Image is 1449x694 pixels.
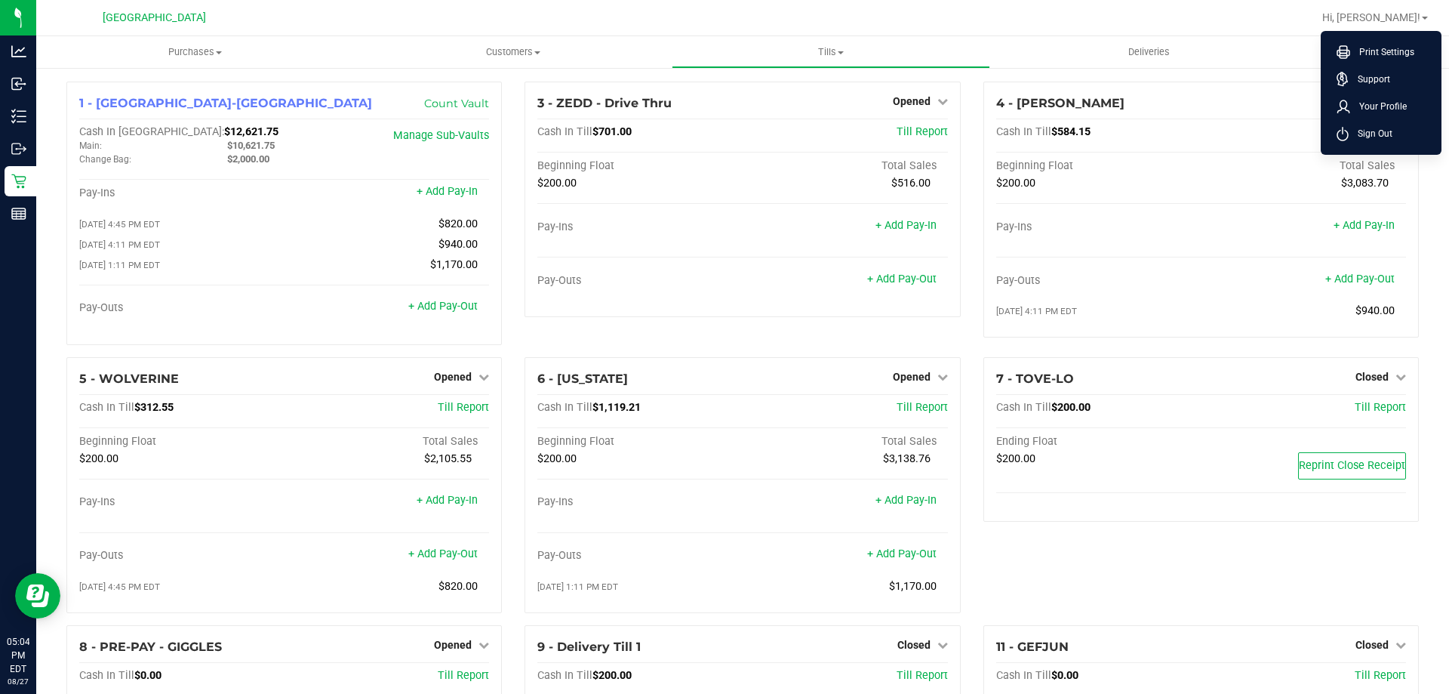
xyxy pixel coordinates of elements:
span: $1,170.00 [889,580,937,593]
span: 8 - PRE-PAY - GIGGLES [79,640,222,654]
span: 6 - [US_STATE] [537,372,628,386]
a: Tills [672,36,989,68]
a: + Add Pay-In [417,494,478,507]
span: 4 - [PERSON_NAME] [996,96,1124,110]
span: Cash In Till [537,401,592,414]
span: $312.55 [134,401,174,414]
div: Pay-Outs [996,274,1201,288]
span: $200.00 [79,452,118,465]
a: + Add Pay-Out [867,547,937,560]
a: + Add Pay-In [1334,219,1395,232]
span: 5 - WOLVERINE [79,372,179,386]
a: + Add Pay-In [875,494,937,507]
div: Pay-Ins [537,495,743,509]
span: $200.00 [996,452,1035,465]
span: Opened [893,95,931,107]
span: Till Report [438,669,489,682]
div: Pay-Ins [537,221,743,234]
span: Closed [1355,371,1389,383]
span: Cash In Till [537,669,592,682]
span: Cash In Till [996,401,1051,414]
a: Manage Sub-Vaults [393,129,489,142]
span: $12,621.75 [224,125,278,138]
span: Sign Out [1349,126,1392,141]
span: $3,138.76 [883,452,931,465]
span: [DATE] 1:11 PM EDT [537,581,618,592]
span: Purchases [36,45,354,59]
span: $2,105.55 [424,452,472,465]
p: 08/27 [7,676,29,687]
a: + Add Pay-Out [408,300,478,313]
a: Support [1337,72,1432,87]
span: $584.15 [1051,125,1091,138]
div: Ending Float [996,435,1201,449]
a: Till Report [897,125,948,138]
div: Total Sales [743,159,948,173]
span: Cash In Till [79,669,134,682]
a: + Add Pay-In [417,185,478,198]
span: $200.00 [996,177,1035,190]
span: $2,000.00 [227,153,269,165]
a: Till Report [438,401,489,414]
span: $1,119.21 [592,401,641,414]
span: 9 - Delivery Till 1 [537,640,641,654]
span: $200.00 [592,669,632,682]
span: [DATE] 4:45 PM EDT [79,581,160,592]
div: Total Sales [743,435,948,449]
span: Till Report [1355,669,1406,682]
span: Closed [1355,639,1389,651]
div: Beginning Float [537,159,743,173]
span: Reprint Close Receipt [1299,459,1405,472]
a: + Add Pay-In [875,219,937,232]
iframe: Resource center [15,573,60,618]
span: Your Profile [1350,99,1407,114]
span: 11 - GEFJUN [996,640,1069,654]
inline-svg: Retail [11,174,26,189]
a: Till Report [897,401,948,414]
span: $940.00 [438,238,478,251]
span: 1 - [GEOGRAPHIC_DATA]-[GEOGRAPHIC_DATA] [79,96,372,110]
span: $940.00 [1355,304,1395,317]
span: [DATE] 4:11 PM EDT [79,239,160,250]
a: Till Report [897,669,948,682]
span: Print Settings [1350,45,1414,60]
span: $200.00 [537,452,577,465]
a: Till Report [1355,401,1406,414]
span: [DATE] 1:11 PM EDT [79,260,160,270]
div: Pay-Ins [79,495,285,509]
span: Cash In Till [79,401,134,414]
p: 05:04 PM EDT [7,635,29,676]
span: 7 - TOVE-LO [996,372,1074,386]
span: Opened [434,371,472,383]
span: Opened [434,639,472,651]
inline-svg: Inventory [11,109,26,124]
span: $200.00 [1051,401,1091,414]
div: Beginning Float [537,435,743,449]
a: + Add Pay-Out [408,547,478,560]
span: 3 - ZEDD - Drive Thru [537,96,672,110]
span: $0.00 [1051,669,1078,682]
inline-svg: Reports [11,206,26,221]
a: Count Vault [424,97,489,110]
li: Sign Out [1324,120,1438,147]
div: Beginning Float [79,435,285,449]
span: $10,621.75 [227,140,275,151]
inline-svg: Inbound [11,76,26,91]
div: Total Sales [285,435,490,449]
span: Cash In Till [537,125,592,138]
span: Cash In Till [996,669,1051,682]
span: Deliveries [1108,45,1190,59]
a: Deliveries [990,36,1308,68]
span: [DATE] 4:11 PM EDT [996,306,1077,316]
span: Closed [897,639,931,651]
span: $0.00 [134,669,162,682]
a: Customers [354,36,672,68]
span: [DATE] 4:45 PM EDT [79,219,160,230]
a: + Add Pay-Out [867,273,937,285]
span: $516.00 [891,177,931,190]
